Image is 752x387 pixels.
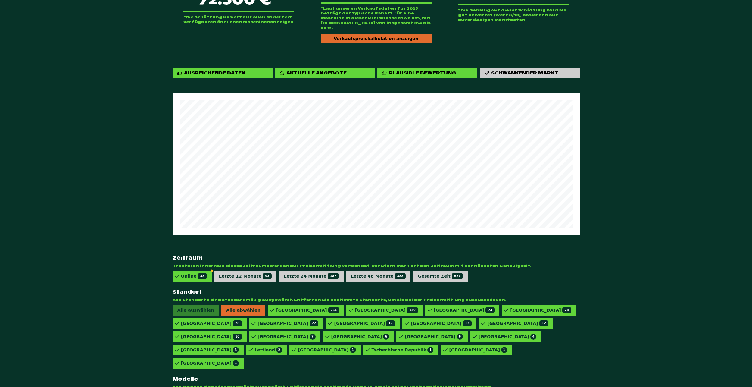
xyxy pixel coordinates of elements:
[219,273,272,279] div: Letzte 12 Monate
[275,68,375,78] div: Aktuelle Angebote
[331,334,389,340] div: [GEOGRAPHIC_DATA]
[184,70,245,76] div: Ausreichende Daten
[257,334,316,340] div: [GEOGRAPHIC_DATA]
[233,320,242,326] span: 28
[479,334,537,340] div: [GEOGRAPHIC_DATA]
[233,360,239,366] span: 1
[233,347,239,353] span: 3
[173,255,580,261] strong: Zeitraum
[463,320,472,326] span: 13
[321,6,432,30] p: *Laut unseren Verkaufsdaten für 2025 beträgt der typische Rabatt für eine Maschine in dieser Prei...
[458,8,569,22] p: *Die Genauigkeit dieser Schätzung wird als gut bewertet (Wert 8/10), basierend auf zuverlässigen ...
[510,307,571,313] div: [GEOGRAPHIC_DATA]
[173,305,219,316] span: Alle auswählen
[377,68,477,78] div: Plausible Bewertung
[181,360,239,366] div: [GEOGRAPHIC_DATA]
[328,307,339,313] span: 251
[407,307,418,313] span: 149
[233,334,242,340] span: 10
[480,68,580,78] div: Schwankender Markt
[491,70,558,76] div: Schwankender Markt
[350,347,356,353] span: 1
[457,334,463,340] span: 6
[501,347,507,353] span: 1
[434,307,495,313] div: [GEOGRAPHIC_DATA]
[254,347,282,353] div: Lettland
[181,273,207,279] div: Online
[181,320,242,326] div: [GEOGRAPHIC_DATA]
[198,273,207,279] span: 38
[173,297,580,302] span: Alle Standorte sind standardmäßig ausgewählt. Entfernen Sie bestimmte Standorte, um sie bei der P...
[173,289,580,295] strong: Standort
[530,334,536,340] span: 4
[310,334,316,340] span: 7
[181,347,239,353] div: [GEOGRAPHIC_DATA]
[183,15,294,24] p: *Die Schätzung basiert auf allen 38 derzeit verfügbaren ähnlichen Maschinenanzeigen
[386,320,395,326] span: 17
[452,273,463,279] span: 627
[334,320,395,326] div: [GEOGRAPHIC_DATA]
[284,273,339,279] div: Letzte 24 Monate
[485,307,495,313] span: 73
[372,347,434,353] div: Tschechische Republik
[298,347,356,353] div: [GEOGRAPHIC_DATA]
[221,305,265,316] span: Alle abwählen
[411,320,472,326] div: [GEOGRAPHIC_DATA]
[539,320,548,326] span: 12
[181,334,242,340] div: [GEOGRAPHIC_DATA]
[383,334,389,340] span: 6
[328,273,339,279] span: 187
[395,273,406,279] span: 388
[310,320,319,326] span: 22
[257,320,318,326] div: [GEOGRAPHIC_DATA]
[449,347,507,353] div: [GEOGRAPHIC_DATA]
[263,273,272,279] span: 93
[286,70,347,76] div: Aktuelle Angebote
[389,70,456,76] div: Plausible Bewertung
[562,307,571,313] span: 28
[173,263,580,268] span: Traktoren innerhalb dieses Zeitraums werden zur Preisermittlung verwendet. Der Stern markiert den...
[355,307,418,313] div: [GEOGRAPHIC_DATA]
[487,320,548,326] div: [GEOGRAPHIC_DATA]
[276,307,339,313] div: [GEOGRAPHIC_DATA]
[276,347,282,353] span: 2
[418,273,463,279] div: Gesamte Zeit
[173,68,273,78] div: Ausreichende Daten
[405,334,463,340] div: [GEOGRAPHIC_DATA]
[351,273,406,279] div: Letzte 48 Monate
[321,34,432,43] div: Verkaufspreiskalkulation anzeigen
[427,347,433,353] span: 1
[173,376,580,382] strong: Modelle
